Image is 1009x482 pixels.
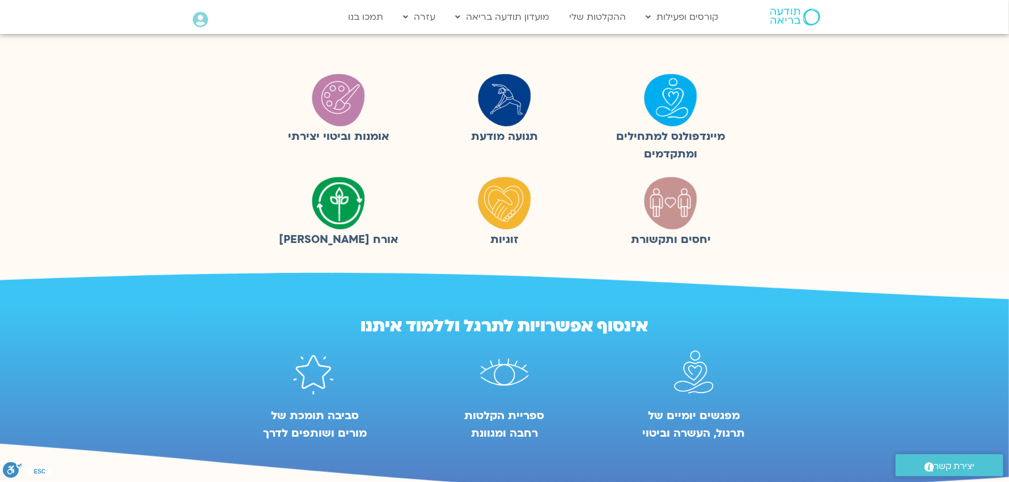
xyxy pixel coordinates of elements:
[342,6,389,28] a: תמכו בנו
[450,6,555,28] a: מועדון תודעה בריאה
[642,407,746,442] figcaption: מפגשים יומיים של תרגול, העשרה וביטוי
[397,6,441,28] a: עזרה
[261,128,416,146] figcaption: אומנות וביטוי יצירתי
[593,128,748,163] figcaption: מיינדפולנס למתחילים ומתקדמים
[563,6,631,28] a: ההקלטות שלי
[263,407,367,442] figcaption: סביבה תומכת של מורים ושותפים לדרך
[261,231,416,249] figcaption: אורח [PERSON_NAME]
[427,128,582,146] figcaption: תנועה מודעת
[640,6,724,28] a: קורסים ופעילות
[770,8,820,25] img: תודעה בריאה
[427,231,582,249] figcaption: זוגיות
[896,454,1003,476] a: יצירת קשר
[452,407,557,442] figcaption: ספריית הקלטות רחבה ומגוונת
[257,317,752,336] h2: אינסוף אפשרויות לתרגל וללמוד איתנו
[934,459,975,474] span: יצירת קשר
[593,231,748,249] figcaption: יחסים ותקשורת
